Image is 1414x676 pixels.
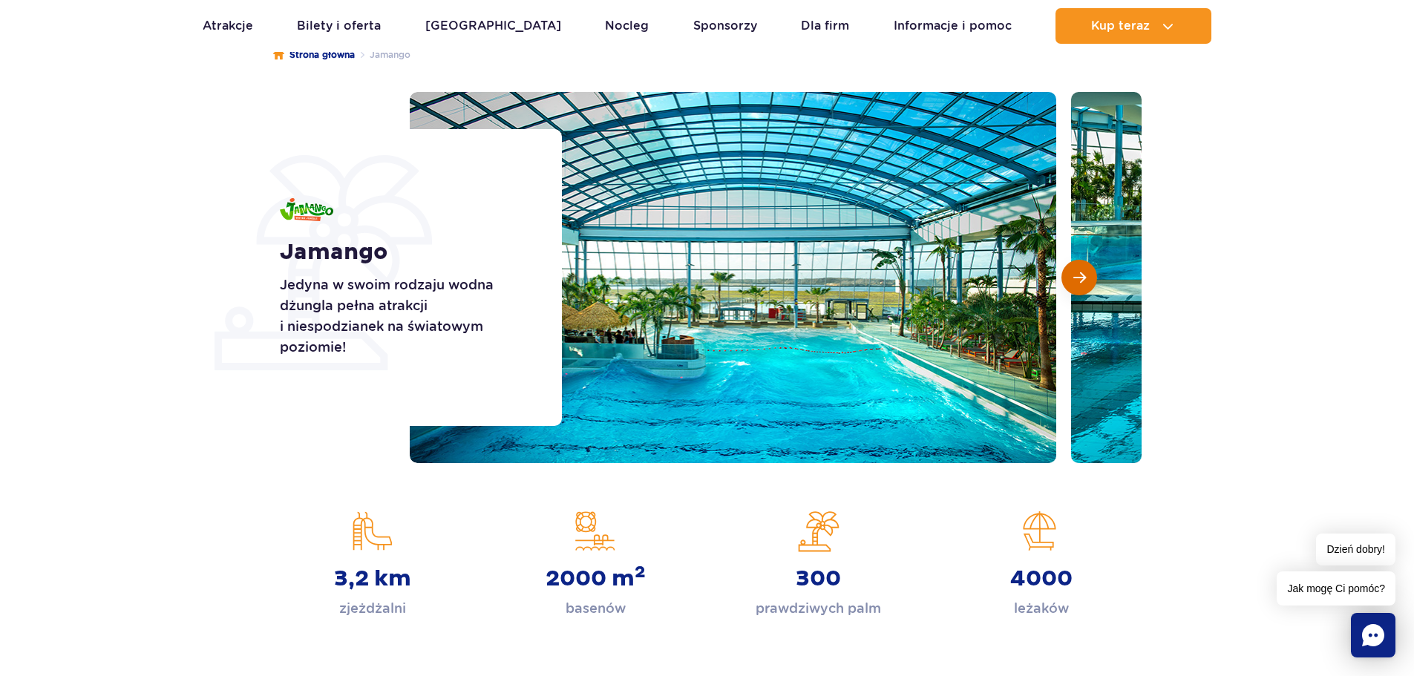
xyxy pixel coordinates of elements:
p: leżaków [1014,598,1069,619]
strong: 2000 m [546,565,646,592]
a: Dla firm [801,8,849,44]
img: Jamango [280,198,333,221]
a: Nocleg [605,8,649,44]
button: Kup teraz [1055,8,1211,44]
a: [GEOGRAPHIC_DATA] [425,8,561,44]
a: Informacje i pomoc [894,8,1012,44]
strong: 4000 [1010,565,1073,592]
p: prawdziwych palm [756,598,881,619]
span: Dzień dobry! [1316,534,1395,565]
a: Sponsorzy [693,8,757,44]
li: Jamango [355,47,410,62]
span: Jak mogę Ci pomóc? [1277,571,1395,606]
strong: 300 [796,565,841,592]
a: Strona główna [273,47,355,62]
div: Chat [1351,613,1395,657]
button: Następny slajd [1061,260,1097,295]
strong: 3,2 km [334,565,411,592]
p: basenów [566,598,626,619]
a: Atrakcje [203,8,253,44]
sup: 2 [635,562,646,583]
p: Jedyna w swoim rodzaju wodna dżungla pełna atrakcji i niespodzianek na światowym poziomie! [280,275,528,358]
span: Kup teraz [1091,19,1150,33]
a: Bilety i oferta [297,8,381,44]
h1: Jamango [280,239,528,266]
p: zjeżdżalni [339,598,406,619]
